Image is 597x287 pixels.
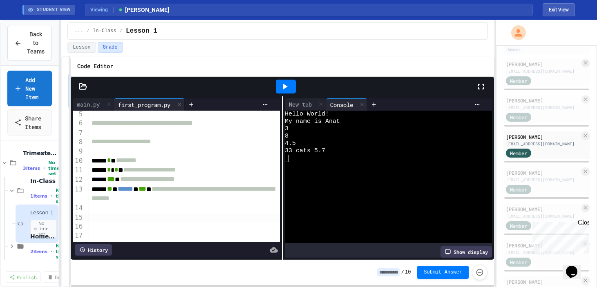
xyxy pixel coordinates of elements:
[23,166,40,171] span: 3 items
[510,258,527,266] span: Member
[23,149,57,157] span: Trimester 1 (Online HP1)
[114,100,174,109] div: first_program.py
[73,147,84,156] div: 9
[506,169,580,176] div: [PERSON_NAME]
[285,125,288,133] span: 3
[73,231,84,240] div: 17
[73,185,84,204] div: 13
[73,222,84,231] div: 16
[506,68,580,74] div: [EMAIL_ADDRESS][DOMAIN_NAME]
[30,220,57,238] span: No time set
[506,97,580,104] div: [PERSON_NAME]
[30,177,57,185] span: In-Class
[543,3,575,16] button: Exit student view
[73,204,84,213] div: 14
[405,269,411,276] span: 10
[563,254,589,279] iframe: chat widget
[73,138,84,147] div: 8
[506,278,580,285] div: [PERSON_NAME]
[27,30,45,56] span: Back to Teams
[417,266,469,279] button: Submit Answer
[503,23,528,42] div: My Account
[37,7,71,13] span: STUDENT VIEW
[75,244,112,256] div: History
[285,111,329,118] span: Hello World!
[56,188,67,204] span: No time set
[285,140,296,147] span: 4.5
[30,233,57,240] span: Homework
[506,105,580,111] div: [EMAIL_ADDRESS][DOMAIN_NAME]
[67,42,96,53] button: Lesson
[326,100,357,109] div: Console
[510,222,527,229] span: Member
[510,149,527,157] span: Member
[506,177,580,183] div: [EMAIL_ADDRESS][DOMAIN_NAME]
[510,113,527,121] span: Member
[7,71,52,106] a: Add New Item
[6,271,40,283] a: Publish
[51,193,52,199] span: •
[114,98,185,111] div: first_program.py
[73,98,114,111] div: main.py
[506,46,521,53] div: Admin
[506,205,580,213] div: [PERSON_NAME]
[73,240,84,249] div: 18
[73,166,84,175] div: 11
[56,243,67,260] span: No time set
[87,28,89,34] span: /
[506,213,580,219] div: [EMAIL_ADDRESS][DOMAIN_NAME]
[506,133,580,140] div: [PERSON_NAME]
[285,133,288,140] span: 8
[73,156,84,166] div: 10
[48,160,60,176] span: No time set
[472,265,487,280] button: Force resubmission of student's answer (Admin only)
[73,213,84,222] div: 15
[93,28,116,34] span: In-Class
[73,175,84,185] div: 12
[510,186,527,193] span: Member
[506,242,580,249] div: [PERSON_NAME]
[30,209,57,216] span: Lesson 1
[73,110,84,119] div: 5
[43,165,45,171] span: •
[529,219,589,254] iframe: chat widget
[285,98,326,111] div: New tab
[30,249,47,254] span: 2 items
[506,249,580,256] div: [EMAIL_ADDRESS][DOMAIN_NAME]
[3,3,56,52] div: Chat with us now!Close
[285,147,325,155] span: 33 cats 5.7
[424,269,462,276] span: Submit Answer
[73,119,84,128] div: 6
[30,194,47,199] span: 1 items
[285,100,316,109] div: New tab
[285,118,340,125] span: My name is Anat
[118,6,169,14] span: [PERSON_NAME]
[326,98,367,111] div: Console
[506,141,580,147] div: [EMAIL_ADDRESS][DOMAIN_NAME]
[126,26,157,36] span: Lesson 1
[73,100,104,109] div: main.py
[51,248,52,255] span: •
[7,109,52,136] a: Share Items
[401,269,404,276] span: /
[510,77,527,85] span: Member
[77,61,113,71] h6: Code Editor
[7,26,52,60] button: Back to Teams
[506,60,580,68] div: [PERSON_NAME]
[44,271,76,283] a: Delete
[98,42,123,53] button: Grade
[90,6,114,13] span: Viewing
[74,28,83,34] span: ...
[73,129,84,138] div: 7
[440,246,492,258] div: Show display
[120,28,123,34] span: /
